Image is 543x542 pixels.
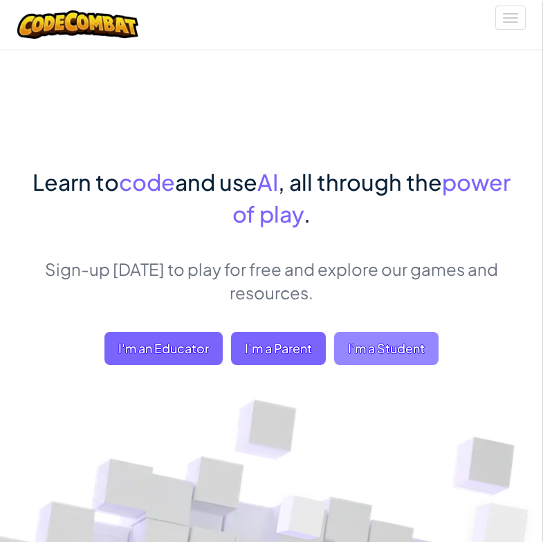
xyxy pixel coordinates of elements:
[175,168,257,196] span: and use
[17,10,138,39] img: CodeCombat logo
[231,332,326,365] a: I'm a Parent
[104,332,223,365] a: I'm an Educator
[278,168,442,196] span: , all through the
[257,168,278,196] span: AI
[334,332,439,365] button: I'm a Student
[119,168,175,196] span: code
[23,257,521,304] p: Sign-up [DATE] to play for free and explore our games and resources.
[304,200,311,227] span: .
[33,168,119,196] span: Learn to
